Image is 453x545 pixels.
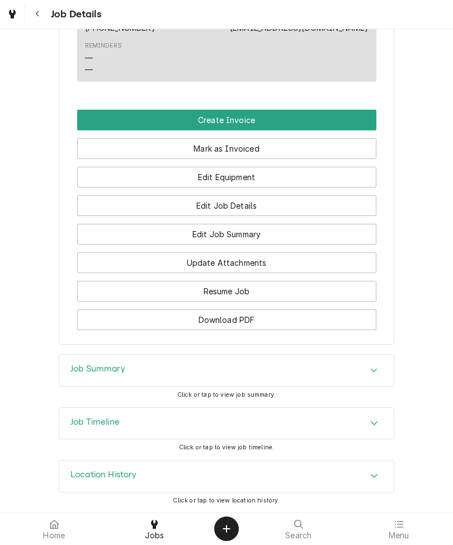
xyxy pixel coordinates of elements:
button: Accordion Details Expand Trigger [59,461,394,492]
button: Mark as Invoiced [77,139,376,159]
div: Button Group Row [77,131,376,159]
a: Menu [350,516,449,543]
button: Create Invoice [77,110,376,131]
div: — [85,64,93,76]
div: Button Group Row [77,302,376,331]
a: Go to Jobs [2,4,22,25]
div: Job Summary [59,355,394,387]
span: Job Details [48,7,101,22]
div: Accordion Header [59,461,394,492]
div: Button Group Row [77,245,376,274]
a: Search [249,516,348,543]
div: Accordion Header [59,355,394,387]
div: Reminders [85,42,122,76]
div: Button Group Row [77,188,376,217]
button: Edit Equipment [77,167,376,188]
h3: Location History [70,470,137,481]
h3: Job Summary [70,364,125,375]
div: Accordion Header [59,408,394,440]
a: Jobs [105,516,205,543]
div: Button Group Row [77,159,376,188]
span: Jobs [145,532,164,541]
button: Edit Job Summary [77,224,376,245]
button: Edit Job Details [77,196,376,217]
button: Accordion Details Expand Trigger [59,355,394,387]
span: Click or tap to view location history. [173,497,280,505]
a: [PHONE_NUMBER] [85,24,155,33]
div: Button Group Row [77,110,376,131]
button: Update Attachments [77,253,376,274]
div: Button Group [77,110,376,331]
div: Contact [77,6,376,82]
span: Search [285,532,312,541]
a: [EMAIL_ADDRESS][DOMAIN_NAME] [230,24,368,33]
span: Click or tap to view job timeline. [179,444,274,452]
a: Home [4,516,104,543]
span: Click or tap to view job summary. [177,392,276,399]
button: Resume Job [77,281,376,302]
div: Client Contact List [77,6,376,87]
button: Create Object [214,517,239,542]
div: Reminders [85,42,122,51]
div: — [85,53,93,64]
span: Menu [389,532,409,541]
span: Home [43,532,65,541]
button: Accordion Details Expand Trigger [59,408,394,440]
h3: Job Timeline [70,417,120,428]
button: Download PDF [77,310,376,331]
div: Job Timeline [59,408,394,440]
div: Location History [59,461,394,493]
div: Button Group Row [77,217,376,245]
button: Navigate back [27,4,48,25]
div: Button Group Row [77,274,376,302]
